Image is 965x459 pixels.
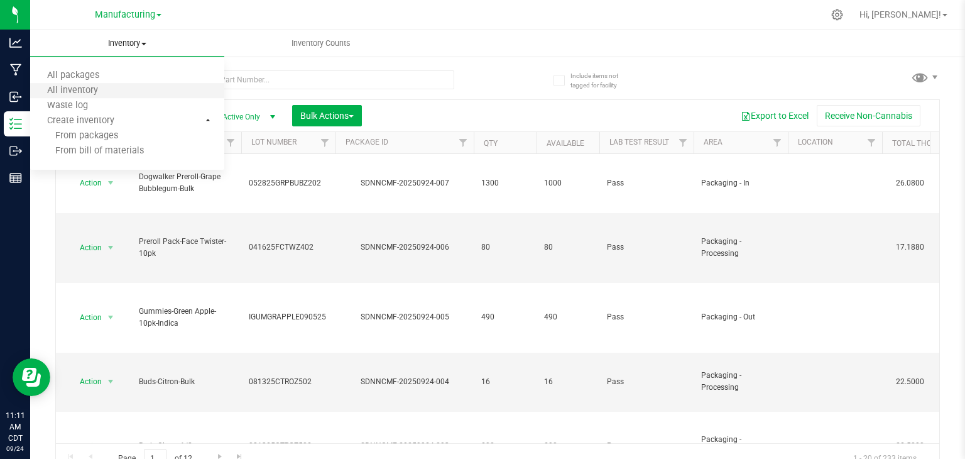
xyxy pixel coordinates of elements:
[292,105,362,126] button: Bulk Actions
[30,116,131,126] span: Create inventory
[733,105,817,126] button: Export to Excel
[547,139,584,148] a: Available
[346,138,388,147] a: Package ID
[249,177,328,189] span: 052825GRPBUBZ202
[30,131,118,141] span: From packages
[249,241,328,253] span: 041625FCTWZ402
[484,139,498,148] a: Qty
[570,71,633,90] span: Include items not tagged for facility
[95,9,155,20] span: Manufacturing
[139,171,234,195] span: Dogwalker Preroll-Grape Bubblegum-Bulk
[30,86,115,96] span: All inventory
[481,241,529,253] span: 80
[55,70,454,89] input: Search Package ID, Item Name, SKU, Lot or Part Number...
[798,138,833,147] a: Location
[607,241,686,253] span: Pass
[607,376,686,388] span: Pass
[103,174,119,192] span: select
[701,177,780,189] span: Packaging - In
[701,370,780,394] span: Packaging - Processing
[481,177,529,189] span: 1300
[334,440,476,452] div: SDNNCMF-20250924-003
[890,437,930,455] span: 22.5000
[890,238,930,257] span: 17.1880
[13,358,50,396] iframe: Resource center
[139,376,234,388] span: Buds-Citron-Bulk
[251,138,297,147] a: Lot Number
[221,132,241,153] a: Filter
[481,376,529,388] span: 16
[481,440,529,452] span: 200
[103,239,119,257] span: select
[6,444,25,453] p: 09/24
[544,376,592,388] span: 16
[68,309,102,326] span: Action
[607,311,686,323] span: Pass
[607,177,686,189] span: Pass
[30,38,224,49] span: Inventory
[9,64,22,76] inline-svg: Manufacturing
[701,236,780,260] span: Packaging - Processing
[68,174,102,192] span: Action
[544,177,592,189] span: 1000
[249,376,328,388] span: 081325CTROZ502
[315,132,335,153] a: Filter
[892,139,937,148] a: Total THC%
[609,138,669,147] a: Lab Test Result
[704,138,722,147] a: Area
[701,311,780,323] span: Packaging - Out
[249,311,328,323] span: IGUMGRAPPLE090525
[139,440,234,452] span: Buds-Citron-1/8oz
[9,118,22,130] inline-svg: Inventory
[817,105,920,126] button: Receive Non-Cannabis
[103,438,119,455] span: select
[334,241,476,253] div: SDNNCMF-20250924-006
[68,239,102,257] span: Action
[890,373,930,391] span: 22.5000
[9,91,22,103] inline-svg: Inbound
[30,146,144,157] span: From bill of materials
[861,132,882,153] a: Filter
[139,236,234,260] span: Preroll Pack-Face Twister-10pk
[224,30,418,57] a: Inventory Counts
[767,132,788,153] a: Filter
[68,373,102,390] span: Action
[481,311,529,323] span: 490
[9,145,22,157] inline-svg: Outbound
[30,30,224,57] a: Inventory All packages All inventory Waste log Create inventory From packages From bill of materials
[103,373,119,390] span: select
[68,438,102,455] span: Action
[829,9,845,21] div: Manage settings
[103,309,119,326] span: select
[859,9,941,19] span: Hi, [PERSON_NAME]!
[607,440,686,452] span: Pass
[544,311,592,323] span: 490
[544,241,592,253] span: 80
[890,174,930,192] span: 26.0800
[334,177,476,189] div: SDNNCMF-20250924-007
[9,36,22,49] inline-svg: Analytics
[9,172,22,184] inline-svg: Reports
[30,101,105,111] span: Waste log
[334,376,476,388] div: SDNNCMF-20250924-004
[544,440,592,452] span: 200
[300,111,354,121] span: Bulk Actions
[334,311,476,323] div: SDNNCMF-20250924-005
[453,132,474,153] a: Filter
[139,306,234,329] span: Gummies-Green Apple-10pk-Indica
[6,410,25,444] p: 11:11 AM CDT
[701,434,780,458] span: Packaging - Processing
[30,70,116,81] span: All packages
[673,132,694,153] a: Filter
[249,440,328,452] span: 081325CTROZ502
[275,38,368,49] span: Inventory Counts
